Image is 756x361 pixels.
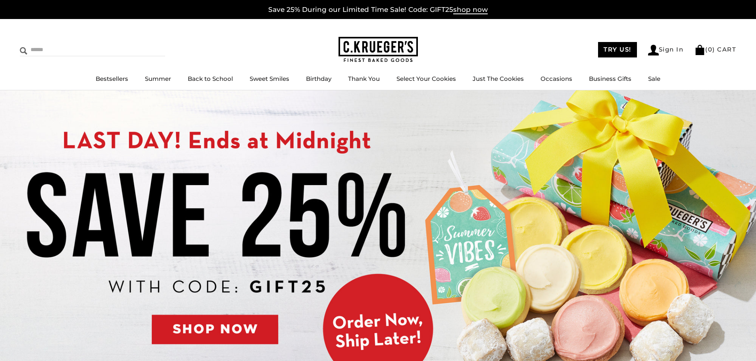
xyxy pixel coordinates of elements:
a: Sweet Smiles [250,75,289,82]
img: Search [20,47,27,55]
img: C.KRUEGER'S [339,37,418,63]
a: Sign In [648,45,684,55]
img: Bag [694,45,705,55]
a: Thank You [348,75,380,82]
a: Bestsellers [96,75,128,82]
span: 0 [708,46,713,53]
a: TRY US! [598,42,637,57]
a: Sale [648,75,660,82]
a: Back to School [188,75,233,82]
span: shop now [453,6,488,14]
input: Search [20,44,114,56]
a: (0) CART [694,46,736,53]
img: Account [648,45,659,55]
a: Summer [145,75,171,82]
a: Select Your Cookies [396,75,456,82]
a: Occasions [541,75,572,82]
a: Save 25% During our Limited Time Sale! Code: GIFT25shop now [268,6,488,14]
a: Business Gifts [589,75,631,82]
a: Just The Cookies [473,75,524,82]
a: Birthday [306,75,331,82]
